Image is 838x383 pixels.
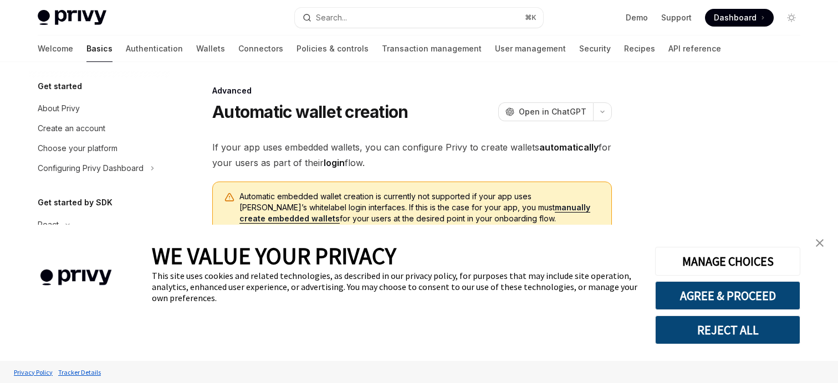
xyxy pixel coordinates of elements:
[655,315,800,344] button: REJECT ALL
[655,281,800,310] button: AGREE & PROCEED
[29,118,171,138] a: Create an account
[668,35,721,62] a: API reference
[539,142,599,153] strong: automatically
[705,9,774,27] a: Dashboard
[498,102,593,121] button: Open in ChatGPT
[295,8,543,28] button: Search...⌘K
[579,35,611,62] a: Security
[29,138,171,158] a: Choose your platform
[238,35,283,62] a: Connectors
[196,35,225,62] a: Wallets
[38,35,73,62] a: Welcome
[152,270,638,303] div: This site uses cookies and related technologies, as described in our privacy policy, for purposes...
[624,35,655,62] a: Recipes
[212,85,612,96] div: Advanced
[519,106,586,117] span: Open in ChatGPT
[224,192,235,203] svg: Warning
[655,247,800,276] button: MANAGE CHOICES
[38,80,82,93] h5: Get started
[661,12,692,23] a: Support
[297,35,369,62] a: Policies & controls
[55,363,104,382] a: Tracker Details
[525,13,536,22] span: ⌘ K
[816,239,824,247] img: close banner
[38,162,144,175] div: Configuring Privy Dashboard
[38,196,113,209] h5: Get started by SDK
[152,241,396,270] span: WE VALUE YOUR PRIVACY
[29,158,171,178] button: Configuring Privy Dashboard
[17,253,135,302] img: company logo
[626,12,648,23] a: Demo
[29,99,171,118] a: About Privy
[38,122,105,135] div: Create an account
[126,35,183,62] a: Authentication
[783,9,800,27] button: Toggle dark mode
[212,102,408,122] h1: Automatic wallet creation
[316,11,347,24] div: Search...
[38,102,80,115] div: About Privy
[38,10,106,25] img: light logo
[212,139,612,170] span: If your app uses embedded wallets, you can configure Privy to create wallets for your users as pa...
[714,12,757,23] span: Dashboard
[239,191,600,224] span: Automatic embedded wallet creation is currently not supported if your app uses [PERSON_NAME]’s wh...
[495,35,566,62] a: User management
[38,142,117,155] div: Choose your platform
[38,218,59,231] div: React
[809,232,831,254] a: close banner
[324,157,345,168] strong: login
[11,363,55,382] a: Privacy Policy
[382,35,482,62] a: Transaction management
[29,215,171,235] button: React
[86,35,113,62] a: Basics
